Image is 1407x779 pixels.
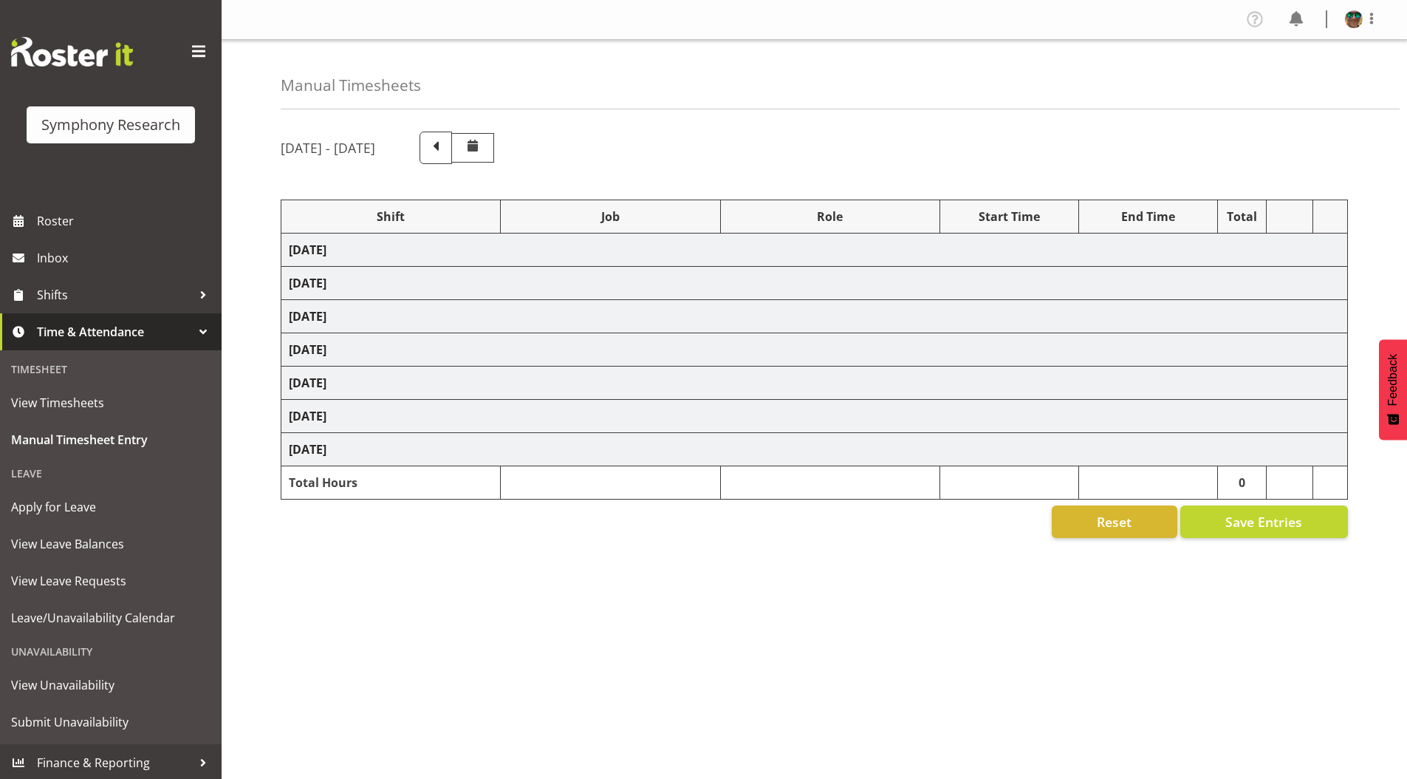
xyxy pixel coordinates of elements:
[281,400,1348,433] td: [DATE]
[281,140,375,156] h5: [DATE] - [DATE]
[11,496,210,518] span: Apply for Leave
[508,208,712,225] div: Job
[1345,10,1363,28] img: said-a-husainf550afc858a57597b0cc8f557ce64376.png
[1379,339,1407,440] button: Feedback - Show survey
[11,570,210,592] span: View Leave Requests
[11,392,210,414] span: View Timesheets
[4,421,218,458] a: Manual Timesheet Entry
[37,321,192,343] span: Time & Attendance
[281,333,1348,367] td: [DATE]
[11,37,133,67] img: Rosterit website logo
[4,667,218,704] a: View Unavailability
[11,674,210,696] span: View Unavailability
[281,367,1348,400] td: [DATE]
[948,208,1071,225] div: Start Time
[1052,506,1177,538] button: Reset
[11,711,210,733] span: Submit Unavailability
[4,599,218,636] a: Leave/Unavailability Calendar
[281,267,1348,300] td: [DATE]
[1180,506,1348,538] button: Save Entries
[4,489,218,525] a: Apply for Leave
[37,247,214,269] span: Inbox
[1225,208,1259,225] div: Total
[281,433,1348,466] td: [DATE]
[1386,354,1400,406] span: Feedback
[4,562,218,599] a: View Leave Requests
[4,525,218,562] a: View Leave Balances
[1225,512,1302,531] span: Save Entries
[4,636,218,667] div: Unavailability
[4,354,218,384] div: Timesheet
[1097,512,1132,531] span: Reset
[289,208,493,225] div: Shift
[11,607,210,629] span: Leave/Unavailability Calendar
[281,300,1348,333] td: [DATE]
[1086,208,1210,225] div: End Time
[4,704,218,741] a: Submit Unavailability
[37,284,192,306] span: Shifts
[4,458,218,489] div: Leave
[37,752,192,774] span: Finance & Reporting
[11,429,210,451] span: Manual Timesheet Entry
[11,533,210,555] span: View Leave Balances
[281,77,421,94] h4: Manual Timesheets
[1217,466,1267,500] td: 0
[41,114,180,136] div: Symphony Research
[37,210,214,232] span: Roster
[281,234,1348,267] td: [DATE]
[281,466,501,500] td: Total Hours
[728,208,932,225] div: Role
[4,384,218,421] a: View Timesheets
